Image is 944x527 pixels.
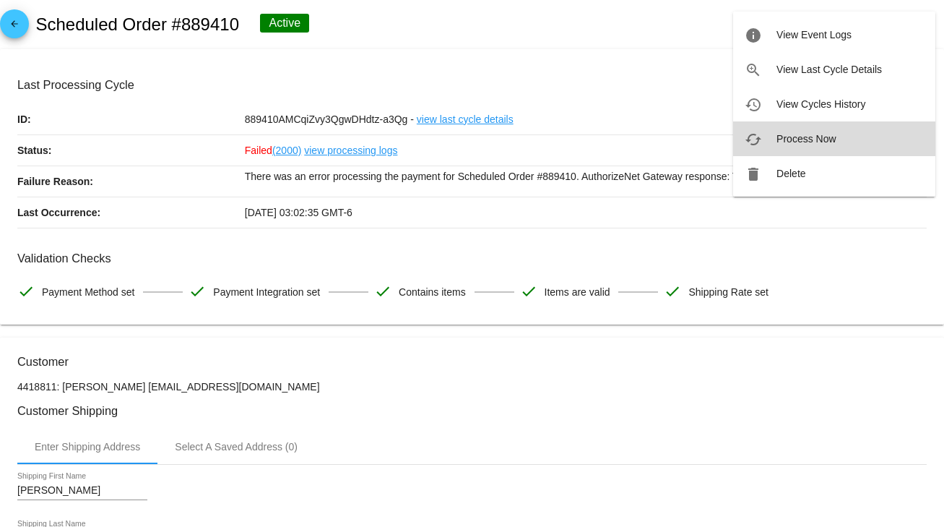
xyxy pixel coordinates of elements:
span: View Last Cycle Details [776,64,882,75]
mat-icon: delete [745,166,762,183]
span: Process Now [776,133,836,145]
span: View Event Logs [776,29,852,40]
mat-icon: info [745,27,762,44]
span: View Cycles History [776,98,865,110]
mat-icon: cached [745,131,762,148]
mat-icon: zoom_in [745,61,762,79]
mat-icon: history [745,96,762,113]
span: Delete [776,168,805,179]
